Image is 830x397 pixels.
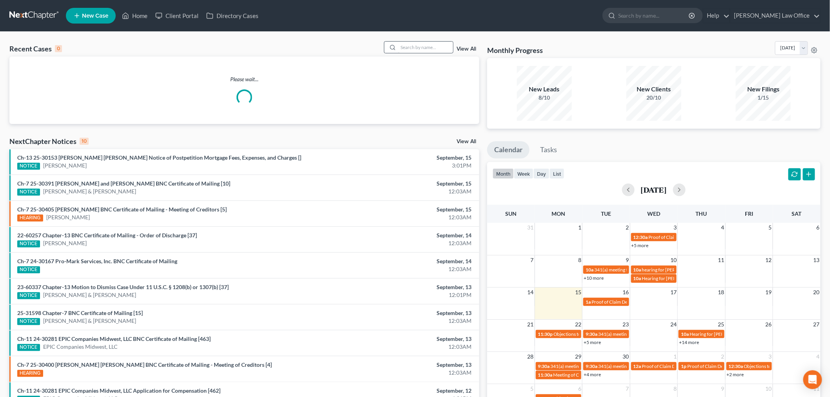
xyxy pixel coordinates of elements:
span: 18 [717,288,725,297]
div: Open Intercom Messenger [803,370,822,389]
span: 10a [633,275,641,281]
div: September, 14 [325,231,471,239]
div: 12:03AM [325,188,471,195]
a: EPIC Companies Midwest, LLC [43,343,118,351]
span: 4 [721,223,725,232]
a: 22-60257 Chapter-13 BNC Certificate of Mailing - Order of Discharge [37] [17,232,197,239]
a: Ch-7 25-30405 [PERSON_NAME] BNC Certificate of Mailing - Meeting of Creditors [5] [17,206,227,213]
span: 12a [633,363,641,369]
span: 12:30a [633,234,648,240]
span: Thu [696,210,707,217]
span: 19 [765,288,773,297]
span: Proof of Claim Deadline - Standard for [PERSON_NAME] [687,363,803,369]
a: Ch-7 25-30400 [PERSON_NAME] [PERSON_NAME] BNC Certificate of Mailing - Meeting of Creditors [4] [17,361,272,368]
span: 21 [527,320,535,329]
button: day [533,168,550,179]
span: New Case [82,13,108,19]
a: [PERSON_NAME] & [PERSON_NAME] [43,188,137,195]
span: 17 [670,288,677,297]
span: 8 [577,255,582,265]
span: 341(a) meeting for [PERSON_NAME] & [PERSON_NAME] [598,363,715,369]
span: 9 [625,255,630,265]
span: 23 [622,320,630,329]
div: New Leads [517,85,572,94]
div: HEARING [17,370,43,377]
span: 341(a) meeting for [PERSON_NAME] & [PERSON_NAME] [598,331,715,337]
div: 20/10 [626,94,681,102]
span: 27 [813,320,821,329]
button: list [550,168,564,179]
a: Ch-11 24-30281 EPIC Companies Midwest, LLC Application for Compensation [462] [17,387,220,394]
a: Ch-13 25-30153 [PERSON_NAME] [PERSON_NAME] Notice of Postpetition Mortgage Fees, Expenses, and Ch... [17,154,301,161]
div: 12:03AM [325,213,471,221]
span: 22 [574,320,582,329]
input: Search by name... [618,8,690,23]
span: Fri [745,210,753,217]
a: View All [457,139,476,144]
a: View All [457,46,476,52]
span: 341(a) meeting for [PERSON_NAME] & [PERSON_NAME] [551,363,668,369]
span: Hearing for [PERSON_NAME] [690,331,751,337]
h2: [DATE] [641,186,667,194]
div: 0 [55,45,62,52]
span: 30 [622,352,630,361]
a: +4 more [584,372,601,377]
span: 3 [768,352,773,361]
div: 12:01PM [325,291,471,299]
span: 2 [721,352,725,361]
span: 29 [574,352,582,361]
span: 6 [816,223,821,232]
a: +5 more [584,339,601,345]
span: 3 [673,223,677,232]
span: Objections to Discharge Due (PFMC-7) for [PERSON_NAME] [554,331,678,337]
span: 25 [717,320,725,329]
span: 10a [586,267,593,273]
button: month [493,168,514,179]
span: 7 [625,384,630,393]
span: 341(a) meeting for [594,267,632,273]
span: 31 [527,223,535,232]
a: Ch-7 25-30391 [PERSON_NAME] and [PERSON_NAME] BNC Certificate of Mailing [10] [17,180,230,187]
div: HEARING [17,215,43,222]
a: Directory Cases [202,9,262,23]
span: 9:30a [586,363,597,369]
div: NOTICE [17,292,40,299]
div: NOTICE [17,240,40,248]
span: 6 [577,384,582,393]
div: NOTICE [17,266,40,273]
div: New Clients [626,85,681,94]
div: September, 15 [325,154,471,162]
span: 1p [681,363,686,369]
div: 12:03AM [325,317,471,325]
div: 12:03AM [325,369,471,377]
a: [PERSON_NAME] [43,162,87,169]
h3: Monthly Progress [487,46,543,55]
span: 14 [527,288,535,297]
span: Proof of Claim Deadline - Government for [PERSON_NAME] [592,299,714,305]
div: September, 14 [325,257,471,265]
span: 2 [625,223,630,232]
p: Please wait... [9,75,479,83]
a: Tasks [533,141,564,158]
span: 8 [673,384,677,393]
span: 5 [530,384,535,393]
span: 4 [816,352,821,361]
a: +2 more [727,372,744,377]
a: [PERSON_NAME] & [PERSON_NAME] [43,317,137,325]
span: 11 [717,255,725,265]
span: 11:30p [538,331,553,337]
span: 26 [765,320,773,329]
span: 10a [681,331,689,337]
a: [PERSON_NAME] [46,213,90,221]
span: Wed [647,210,660,217]
span: Sun [505,210,517,217]
span: Mon [552,210,566,217]
span: 10a [633,267,641,273]
a: Client Portal [151,9,202,23]
div: New Filings [736,85,791,94]
div: Recent Cases [9,44,62,53]
a: 23-60337 Chapter-13 Motion to Dismiss Case Under 11 U.S.C. § 1208(b) or 1307(b) [37] [17,284,229,290]
a: [PERSON_NAME] & [PERSON_NAME] [43,291,137,299]
a: +14 more [679,339,699,345]
div: 8/10 [517,94,572,102]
